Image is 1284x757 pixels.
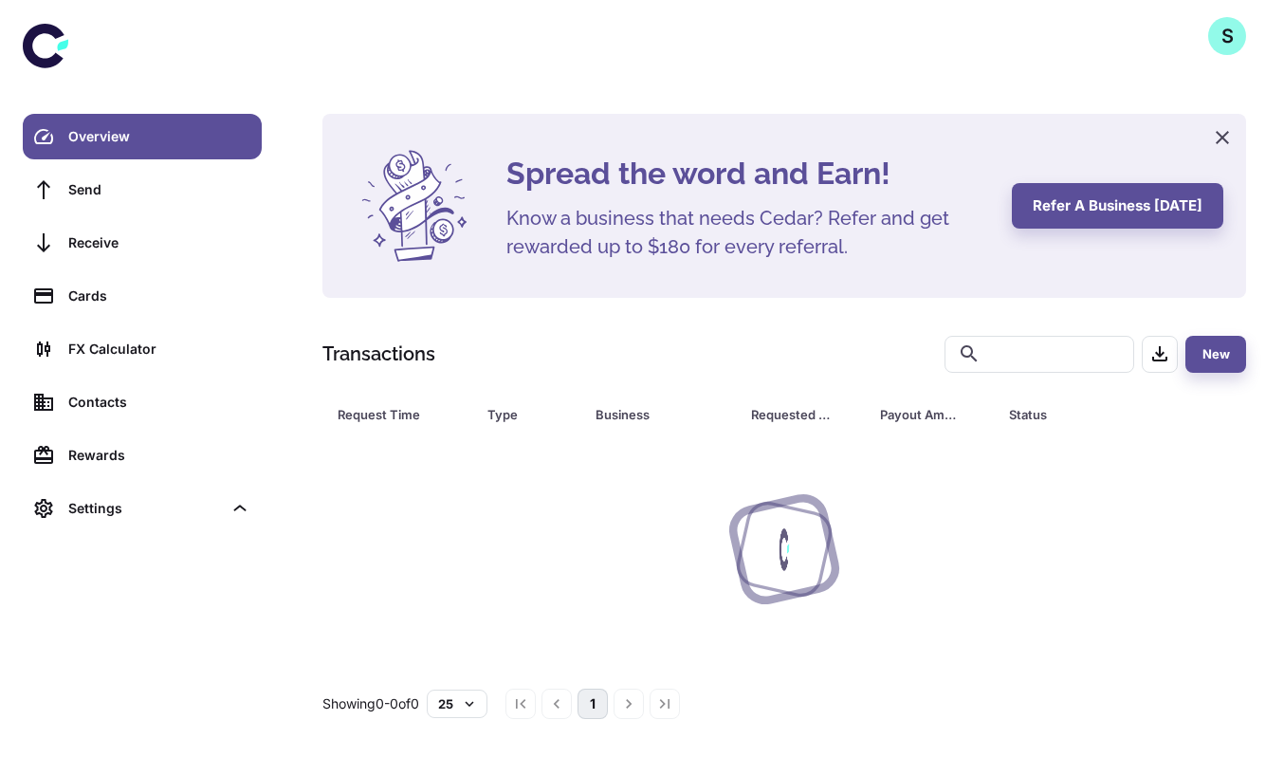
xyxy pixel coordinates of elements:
div: Send [68,179,250,200]
span: Requested Amount [751,401,857,428]
button: page 1 [578,689,608,719]
div: Requested Amount [751,401,833,428]
div: Rewards [68,445,250,466]
p: Showing 0-0 of 0 [322,693,419,714]
h1: Transactions [322,340,435,368]
div: FX Calculator [68,339,250,360]
button: S [1208,17,1246,55]
h5: Know a business that needs Cedar? Refer and get rewarded up to $180 for every referral. [506,204,981,261]
div: Request Time [338,401,440,428]
div: Settings [23,486,262,531]
span: Payout Amount [880,401,986,428]
h4: Spread the word and Earn! [506,151,989,196]
nav: pagination navigation [503,689,683,719]
button: Refer a business [DATE] [1012,183,1223,229]
div: Type [487,401,548,428]
button: 25 [427,690,487,718]
div: Overview [68,126,250,147]
a: Send [23,167,262,212]
div: Contacts [68,392,250,413]
div: Payout Amount [880,401,962,428]
a: Contacts [23,379,262,425]
div: Receive [68,232,250,253]
div: Status [1009,401,1143,428]
a: Cards [23,273,262,319]
a: Overview [23,114,262,159]
span: Type [487,401,573,428]
span: Request Time [338,401,465,428]
div: Cards [68,286,250,306]
a: Receive [23,220,262,266]
button: New [1185,336,1246,373]
span: Status [1009,401,1167,428]
a: Rewards [23,433,262,478]
a: FX Calculator [23,326,262,372]
div: Settings [68,498,222,519]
